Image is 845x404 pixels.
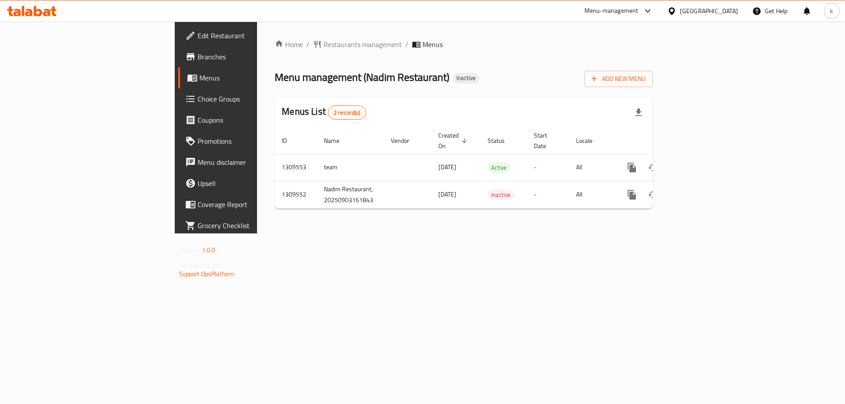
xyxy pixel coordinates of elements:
div: [GEOGRAPHIC_DATA] [680,6,738,16]
span: ID [282,135,298,146]
span: Coupons [198,115,309,125]
a: Branches [178,46,316,67]
button: more [621,157,643,178]
span: Promotions [198,136,309,146]
span: Coverage Report [198,199,309,210]
td: - [527,154,569,181]
span: 2 record(s) [328,109,366,117]
span: Get support on: [179,259,220,271]
a: Menus [178,67,316,88]
th: Actions [614,127,713,154]
td: All [569,181,614,208]
td: team [317,154,384,181]
span: Branches [198,51,309,62]
a: Support.OpsPlatform [179,268,235,280]
a: Coverage Report [178,194,316,215]
span: k [830,6,833,16]
span: Status [488,135,516,146]
button: Add New Menu [584,71,653,87]
span: Menus [422,39,443,50]
span: Start Date [534,130,558,151]
span: Add New Menu [591,73,646,84]
span: Inactive [453,74,479,82]
span: Version: [179,244,201,256]
button: more [621,184,643,205]
button: Change Status [643,157,664,178]
td: Nadim Restaurant, 20250903161843 [317,181,384,208]
span: Menus [199,73,309,83]
span: Restaurants management [323,39,402,50]
span: Name [324,135,351,146]
span: [DATE] [438,161,456,173]
a: Restaurants management [313,39,402,50]
span: 1.0.0 [202,244,216,256]
button: Change Status [643,184,664,205]
a: Grocery Checklist [178,215,316,236]
span: Grocery Checklist [198,220,309,231]
div: Menu-management [584,6,639,16]
h2: Menus List [282,105,366,120]
td: - [527,181,569,208]
span: [DATE] [438,189,456,200]
span: Upsell [198,178,309,189]
span: Active [488,163,510,173]
li: / [405,39,408,50]
td: All [569,154,614,181]
span: Menu management ( Nadim Restaurant ) [275,67,449,87]
a: Coupons [178,109,316,131]
nav: breadcrumb [275,39,653,50]
span: Inactive [488,190,514,200]
span: Menu disclaimer [198,157,309,167]
div: Total records count [328,106,366,120]
a: Upsell [178,173,316,194]
span: Choice Groups [198,94,309,104]
table: enhanced table [275,127,713,209]
div: Inactive [453,73,479,84]
a: Menu disclaimer [178,152,316,173]
div: Export file [628,102,649,123]
span: Edit Restaurant [198,30,309,41]
div: Active [488,162,510,173]
span: Created On [438,130,470,151]
a: Choice Groups [178,88,316,109]
a: Edit Restaurant [178,25,316,46]
span: Locale [576,135,604,146]
a: Promotions [178,131,316,152]
span: Vendor [391,135,421,146]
